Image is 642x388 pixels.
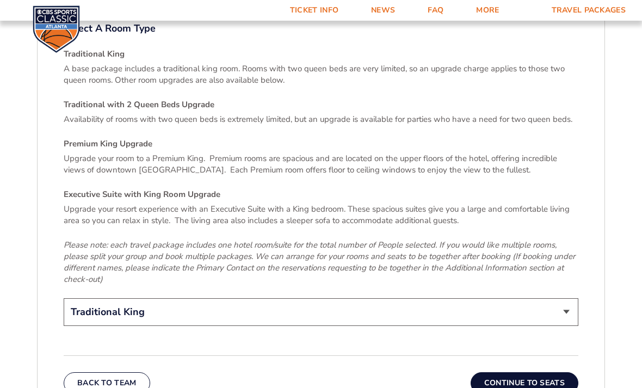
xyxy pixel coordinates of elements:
em: Please note: each travel package includes one hotel room/suite for the total number of People sel... [64,239,575,285]
p: Availability of rooms with two queen beds is extremely limited, but an upgrade is available for p... [64,114,578,125]
p: Upgrade your room to a Premium King. Premium rooms are spacious and are located on the upper floo... [64,153,578,176]
label: Select A Room Type [64,22,578,35]
img: CBS Sports Classic [33,5,80,53]
h4: Executive Suite with King Room Upgrade [64,189,578,200]
h4: Traditional King [64,48,578,60]
h4: Premium King Upgrade [64,138,578,150]
h4: Traditional with 2 Queen Beds Upgrade [64,99,578,110]
p: Upgrade your resort experience with an Executive Suite with a King bedroom. These spacious suites... [64,204,578,226]
p: A base package includes a traditional king room. Rooms with two queen beds are very limited, so a... [64,63,578,86]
